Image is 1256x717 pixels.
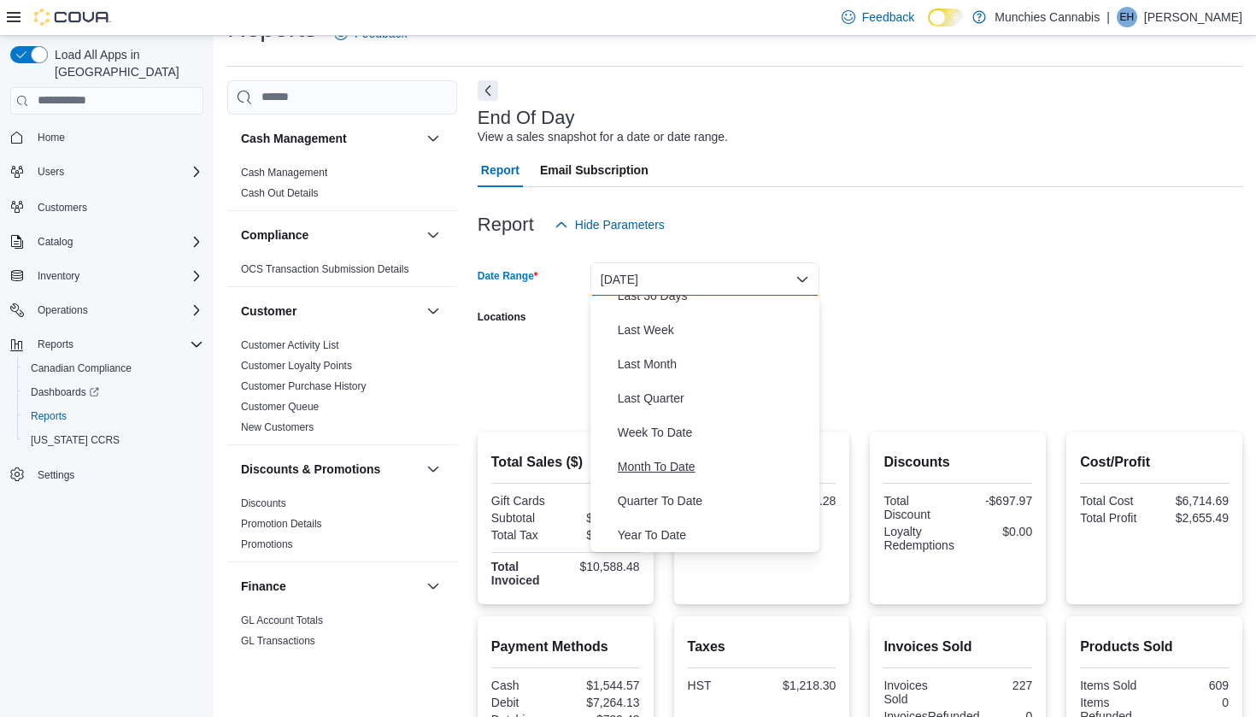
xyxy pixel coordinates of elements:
div: 227 [961,679,1032,692]
div: Cash [491,679,562,692]
span: Hide Parameters [575,216,665,233]
button: Cash Management [423,128,443,149]
button: Hide Parameters [548,208,672,242]
button: Operations [3,298,210,322]
h2: Products Sold [1080,637,1229,657]
h2: Invoices Sold [883,637,1032,657]
span: Settings [38,468,74,482]
span: Users [31,162,203,182]
strong: Total Invoiced [491,560,540,587]
span: Reports [31,409,67,423]
h3: Discounts & Promotions [241,461,380,478]
span: Week To Date [618,422,813,443]
span: Inventory [38,269,79,283]
span: EH [1120,7,1135,27]
p: | [1106,7,1110,27]
span: Month To Date [618,456,813,477]
h3: Cash Management [241,130,347,147]
p: [PERSON_NAME] [1144,7,1242,27]
div: Select listbox [590,296,819,552]
div: Gift Cards [491,494,562,508]
span: Load All Apps in [GEOGRAPHIC_DATA] [48,46,203,80]
span: Report [481,153,519,187]
button: Customer [241,303,420,320]
span: Canadian Compliance [31,361,132,375]
button: Reports [31,334,80,355]
div: $0.00 [569,494,640,508]
div: $2,655.49 [1158,511,1229,525]
a: GL Account Totals [241,614,323,626]
span: Washington CCRS [24,430,203,450]
span: Feedback [862,9,914,26]
h3: End Of Day [478,108,575,128]
h3: Compliance [241,226,308,244]
a: GL Transactions [241,635,315,647]
span: Last 30 Days [618,285,813,306]
button: Catalog [31,232,79,252]
h3: Finance [241,578,286,595]
button: Customers [3,194,210,219]
img: Cova [34,9,111,26]
button: Canadian Compliance [17,356,210,380]
a: Canadian Compliance [24,358,138,379]
button: Users [31,162,71,182]
nav: Complex example [10,118,203,532]
div: Invoices Sold [883,679,954,706]
div: $10,588.48 [569,560,640,573]
span: Email Subscription [540,153,649,187]
span: Settings [31,464,203,485]
span: Last Week [618,320,813,340]
a: Cash Management [241,167,327,179]
a: Customers [31,197,94,218]
div: -$697.97 [961,494,1032,508]
span: Users [38,165,64,179]
div: Total Cost [1080,494,1151,508]
a: New Customers [241,421,314,433]
span: Home [38,131,65,144]
button: Home [3,125,210,150]
button: Compliance [423,225,443,245]
div: 609 [1158,679,1229,692]
span: Customers [31,196,203,217]
div: HST [688,679,759,692]
span: [US_STATE] CCRS [31,433,120,447]
div: Discounts & Promotions [227,493,457,561]
div: Finance [227,610,457,658]
button: Inventory [3,264,210,288]
button: [DATE] [590,262,819,297]
span: Quarter To Date [618,491,813,511]
span: Dashboards [31,385,99,399]
button: Cash Management [241,130,420,147]
a: Customer Purchase History [241,380,367,392]
div: Debit [491,696,562,709]
span: Operations [31,300,203,320]
span: Reports [24,406,203,426]
div: Loyalty Redemptions [883,525,954,552]
h2: Cost/Profit [1080,452,1229,473]
label: Locations [478,310,526,324]
span: Reports [38,338,73,351]
div: Subtotal [491,511,562,525]
span: Year To Date [618,525,813,545]
button: Catalog [3,230,210,254]
span: Last Quarter [618,388,813,408]
a: Reports [24,406,73,426]
p: Munchies Cannabis [995,7,1100,27]
a: Home [31,127,72,148]
h2: Total Sales ($) [491,452,640,473]
div: $7,264.13 [569,696,640,709]
input: Dark Mode [928,9,964,26]
div: $1,544.57 [569,679,640,692]
div: Total Tax [491,528,562,542]
span: Canadian Compliance [24,358,203,379]
h3: Customer [241,303,296,320]
span: Home [31,126,203,148]
a: Dashboards [17,380,210,404]
div: Customer [227,335,457,444]
div: $1,218.30 [569,528,640,542]
button: Compliance [241,226,420,244]
span: Reports [31,334,203,355]
a: Customer Loyalty Points [241,360,352,372]
div: $9,370.18 [569,511,640,525]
